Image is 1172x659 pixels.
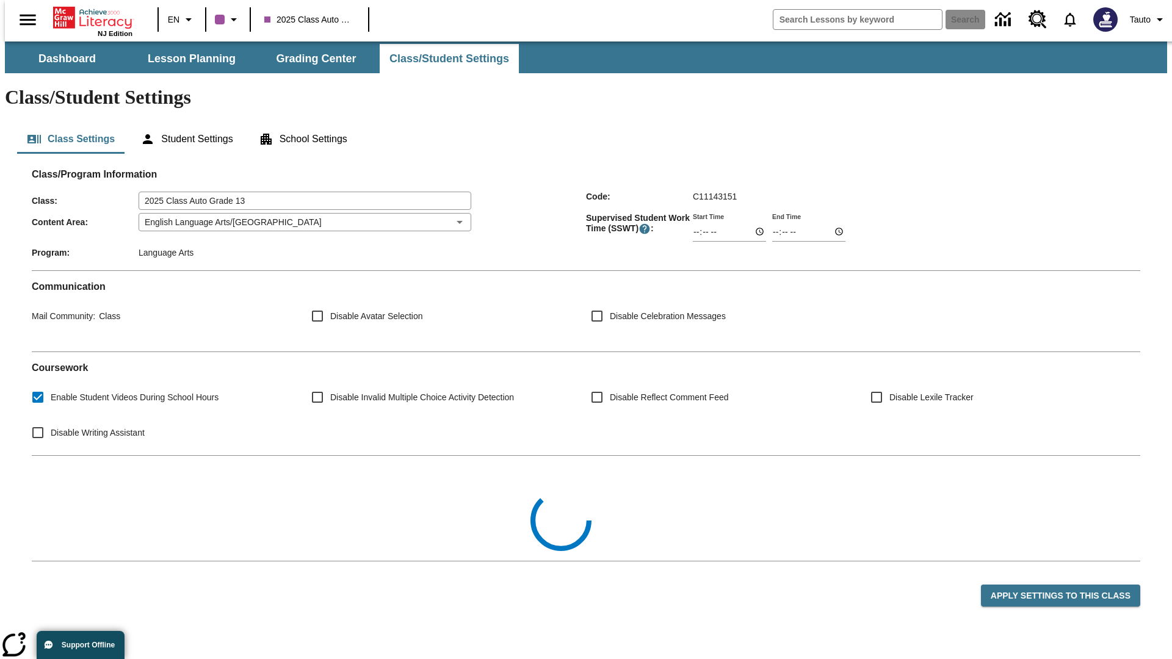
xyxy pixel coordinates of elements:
a: Data Center [988,3,1021,37]
a: Notifications [1054,4,1086,35]
a: Home [53,5,132,30]
button: Grading Center [255,44,377,73]
span: Disable Celebration Messages [610,310,726,323]
span: 2025 Class Auto Grade 13 [264,13,355,26]
div: English Language Arts/[GEOGRAPHIC_DATA] [139,213,471,231]
button: Select a new avatar [1086,4,1125,35]
div: SubNavbar [5,41,1167,73]
span: Content Area : [32,217,139,227]
input: Class [139,192,471,210]
div: Coursework [32,362,1140,445]
h2: Class/Program Information [32,168,1140,180]
button: Lesson Planning [131,44,253,73]
span: Enable Student Videos During School Hours [51,391,219,404]
img: Avatar [1093,7,1118,32]
span: EN [168,13,179,26]
button: Supervised Student Work Time is the timeframe when students can take LevelSet and when lessons ar... [638,223,651,235]
button: Language: EN, Select a language [162,9,201,31]
span: Disable Lexile Tracker [889,391,974,404]
button: Support Offline [37,631,125,659]
h1: Class/Student Settings [5,86,1167,109]
span: Class [95,311,120,321]
span: Disable Reflect Comment Feed [610,391,729,404]
span: Code : [586,192,693,201]
button: Dashboard [6,44,128,73]
label: End Time [772,212,801,221]
span: Program : [32,248,139,257]
div: Class/Program Information [32,181,1140,261]
a: Resource Center, Will open in new tab [1021,3,1054,36]
button: School Settings [249,124,357,154]
span: Disable Avatar Selection [330,310,423,323]
span: Language Arts [139,248,194,257]
span: NJ Edition [98,30,132,37]
button: Student Settings [131,124,242,154]
button: Class color is purple. Change class color [210,9,246,31]
div: SubNavbar [5,44,520,73]
button: Class Settings [17,124,125,154]
span: Disable Invalid Multiple Choice Activity Detection [330,391,514,404]
button: Class/Student Settings [380,44,519,73]
input: search field [773,10,942,29]
span: Support Offline [62,641,115,649]
span: Tauto [1130,13,1151,26]
button: Profile/Settings [1125,9,1172,31]
span: Disable Writing Assistant [51,427,145,439]
div: Home [53,4,132,37]
span: Mail Community : [32,311,95,321]
h2: Communication [32,281,1140,292]
span: Supervised Student Work Time (SSWT) : [586,213,693,235]
div: Class/Student Settings [17,124,1155,154]
button: Apply Settings to this Class [981,585,1140,607]
h2: Course work [32,362,1140,373]
span: C11143151 [693,192,737,201]
button: Open side menu [10,2,46,38]
div: Class Collections [32,466,1140,551]
label: Start Time [693,212,724,221]
div: Communication [32,281,1140,342]
span: Class : [32,196,139,206]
